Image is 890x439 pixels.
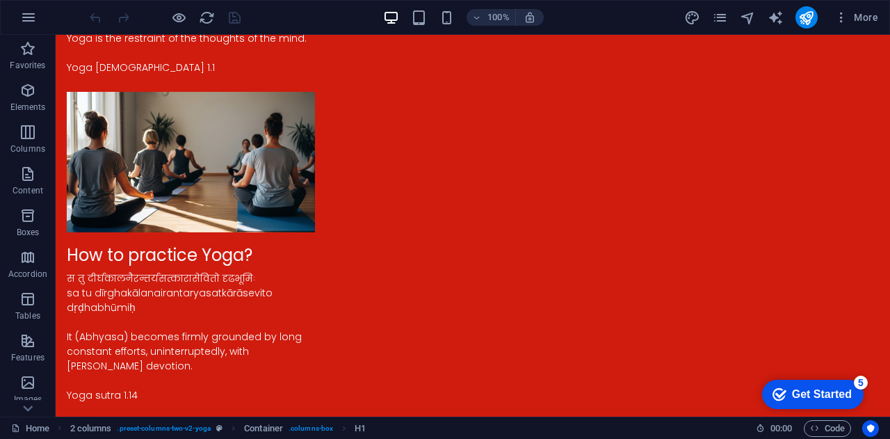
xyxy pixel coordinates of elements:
div: Get Started [41,15,101,28]
p: Favorites [10,60,45,71]
p: Accordion [8,269,47,280]
button: design [684,9,701,26]
span: Code [810,420,845,437]
button: Click here to leave preview mode and continue editing [170,9,187,26]
p: Images [14,394,42,405]
p: Boxes [17,227,40,238]
h6: 100% [487,9,510,26]
i: Design (Ctrl+Alt+Y) [684,10,700,26]
button: publish [795,6,818,29]
span: Click to select. Double-click to edit [70,420,112,437]
i: Navigator [740,10,756,26]
div: 5 [103,3,117,17]
span: . columns-box [289,420,333,437]
p: Features [11,352,44,363]
i: On resize automatically adjust zoom level to fit chosen device. [524,11,536,24]
i: Publish [798,10,814,26]
span: More [834,10,878,24]
button: reload [198,9,215,26]
p: Content [13,185,43,196]
i: This element is a customizable preset [216,424,222,432]
i: Pages (Ctrl+Alt+S) [712,10,728,26]
button: navigator [740,9,756,26]
h6: Session time [756,420,793,437]
p: Tables [15,310,40,321]
button: pages [712,9,729,26]
span: : [780,423,782,433]
button: Usercentrics [862,420,879,437]
span: . preset-columns-two-v2-yoga [117,420,211,437]
span: Click to select. Double-click to edit [244,420,283,437]
div: Get Started 5 items remaining, 0% complete [11,7,113,36]
i: AI Writer [768,10,784,26]
span: Click to select. Double-click to edit [355,420,366,437]
nav: breadcrumb [70,420,366,437]
button: Code [804,420,851,437]
span: 00 00 [770,420,792,437]
button: 100% [467,9,516,26]
i: Reload page [199,10,215,26]
button: text_generator [768,9,784,26]
p: Columns [10,143,45,154]
a: Click to cancel selection. Double-click to open Pages [11,420,49,437]
button: More [829,6,884,29]
p: Elements [10,102,46,113]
